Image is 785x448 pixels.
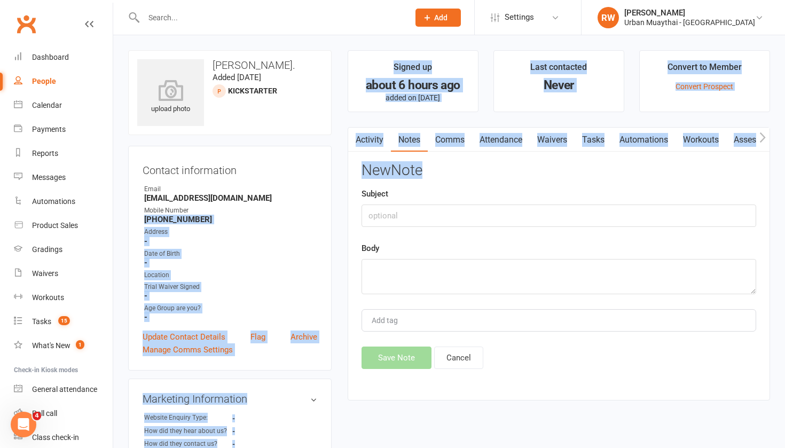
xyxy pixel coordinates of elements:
button: Cancel [434,347,483,369]
iframe: Intercom live chat [11,412,36,437]
a: Clubworx [13,11,40,37]
div: RW [598,7,619,28]
div: What's New [32,341,70,350]
div: Calendar [32,101,62,109]
strong: [PHONE_NUMBER] [144,215,317,224]
a: Update Contact Details [143,331,225,343]
strong: - [232,414,294,422]
strong: - [232,440,294,448]
div: Workouts [32,293,64,302]
div: Email [144,184,317,194]
div: Location [144,270,317,280]
a: Tasks 15 [14,310,113,334]
time: Added [DATE] [213,73,261,82]
a: Roll call [14,402,113,426]
div: General attendance [32,385,97,394]
span: Add [434,13,448,22]
span: 15 [58,316,70,325]
a: Convert Prospect [676,82,733,91]
div: about 6 hours ago [358,80,468,91]
h3: [PERSON_NAME]. [137,59,323,71]
input: Search... [140,10,402,25]
label: Subject [362,187,388,200]
div: [PERSON_NAME] [624,8,755,18]
input: optional [362,205,756,227]
strong: - [144,291,317,301]
a: Activity [348,128,391,152]
a: Calendar [14,93,113,117]
a: What's New1 [14,334,113,358]
div: Age Group are you? [144,303,317,313]
div: Automations [32,197,75,206]
div: Convert to Member [668,60,742,80]
div: Waivers [32,269,58,278]
span: Settings [505,5,534,29]
a: Gradings [14,238,113,262]
span: Kickstarter [228,87,277,95]
div: Date of Birth [144,249,317,259]
a: Product Sales [14,214,113,238]
div: Mobile Number [144,206,317,216]
a: Manage Comms Settings [143,343,233,356]
div: Trial Waiver Signed [144,282,317,292]
div: Class check-in [32,433,79,442]
strong: [EMAIL_ADDRESS][DOMAIN_NAME] [144,193,317,203]
a: Waivers [14,262,113,286]
a: Archive [291,331,317,343]
a: People [14,69,113,93]
strong: - [144,312,317,322]
div: Messages [32,173,66,182]
span: 4 [33,412,41,420]
a: Notes [391,128,428,152]
a: Workouts [14,286,113,310]
a: Waivers [530,128,575,152]
span: 1 [76,340,84,349]
a: Dashboard [14,45,113,69]
strong: - [144,237,317,246]
a: Messages [14,166,113,190]
a: Workouts [676,128,726,152]
a: General attendance kiosk mode [14,378,113,402]
a: Flag [250,331,265,343]
div: Reports [32,149,58,158]
button: Add [415,9,461,27]
div: Signed up [394,60,432,80]
div: Dashboard [32,53,69,61]
a: Comms [428,128,472,152]
a: Automations [612,128,676,152]
h3: New Note [362,162,756,179]
div: Website Enquiry Type: [144,413,232,423]
strong: - [144,258,317,268]
div: Roll call [32,409,57,418]
a: Automations [14,190,113,214]
div: Urban Muaythai - [GEOGRAPHIC_DATA] [624,18,755,27]
div: upload photo [137,80,204,115]
a: Attendance [472,128,530,152]
input: Add tag [371,314,408,327]
p: added on [DATE] [358,93,468,102]
strong: - [232,427,294,435]
a: Payments [14,117,113,142]
div: How did they hear about us? [144,426,232,436]
label: Body [362,242,379,255]
a: Reports [14,142,113,166]
a: Tasks [575,128,612,152]
div: Payments [32,125,66,133]
h3: Contact information [143,160,317,176]
div: Last contacted [530,60,587,80]
h3: Marketing Information [143,393,317,405]
div: Address [144,227,317,237]
div: Never [504,80,614,91]
div: Gradings [32,245,62,254]
div: Product Sales [32,221,78,230]
div: Tasks [32,317,51,326]
div: People [32,77,56,85]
